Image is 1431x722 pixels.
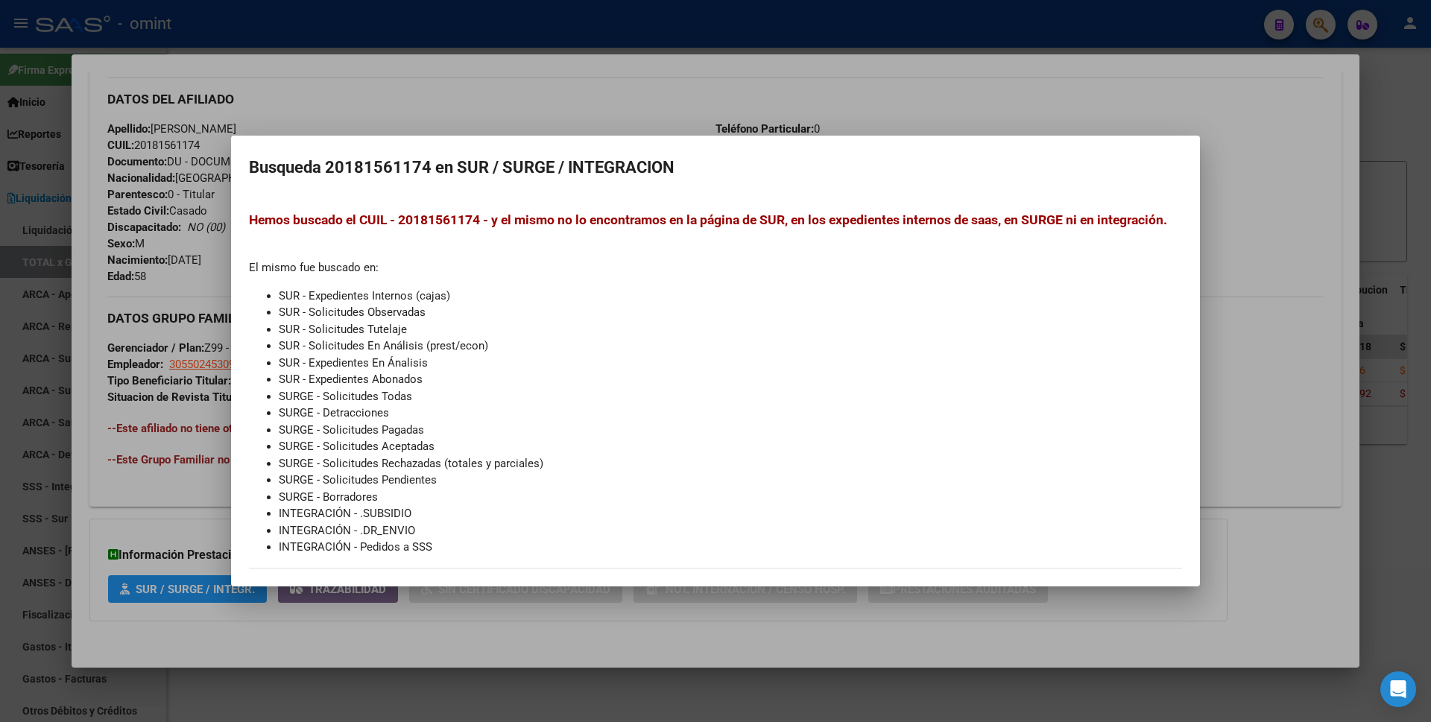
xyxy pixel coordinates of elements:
[279,321,1182,338] li: SUR - Solicitudes Tutelaje
[279,288,1182,305] li: SUR - Expedientes Internos (cajas)
[279,355,1182,372] li: SUR - Expedientes En Ánalisis
[279,472,1182,489] li: SURGE - Solicitudes Pendientes
[279,338,1182,355] li: SUR - Solicitudes En Análisis (prest/econ)
[279,522,1182,539] li: INTEGRACIÓN - .DR_ENVIO
[279,371,1182,388] li: SUR - Expedientes Abonados
[279,489,1182,506] li: SURGE - Borradores
[249,212,1167,227] span: Hemos buscado el CUIL - 20181561174 - y el mismo no lo encontramos en la página de SUR, en los ex...
[279,539,1182,556] li: INTEGRACIÓN - Pedidos a SSS
[279,405,1182,422] li: SURGE - Detracciones
[279,422,1182,439] li: SURGE - Solicitudes Pagadas
[279,505,1182,522] li: INTEGRACIÓN - .SUBSIDIO
[279,438,1182,455] li: SURGE - Solicitudes Aceptadas
[249,210,1182,556] div: El mismo fue buscado en:
[279,388,1182,405] li: SURGE - Solicitudes Todas
[1380,671,1416,707] div: Open Intercom Messenger
[279,455,1182,472] li: SURGE - Solicitudes Rechazadas (totales y parciales)
[249,153,1182,182] h2: Busqueda 20181561174 en SUR / SURGE / INTEGRACION
[279,304,1182,321] li: SUR - Solicitudes Observadas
